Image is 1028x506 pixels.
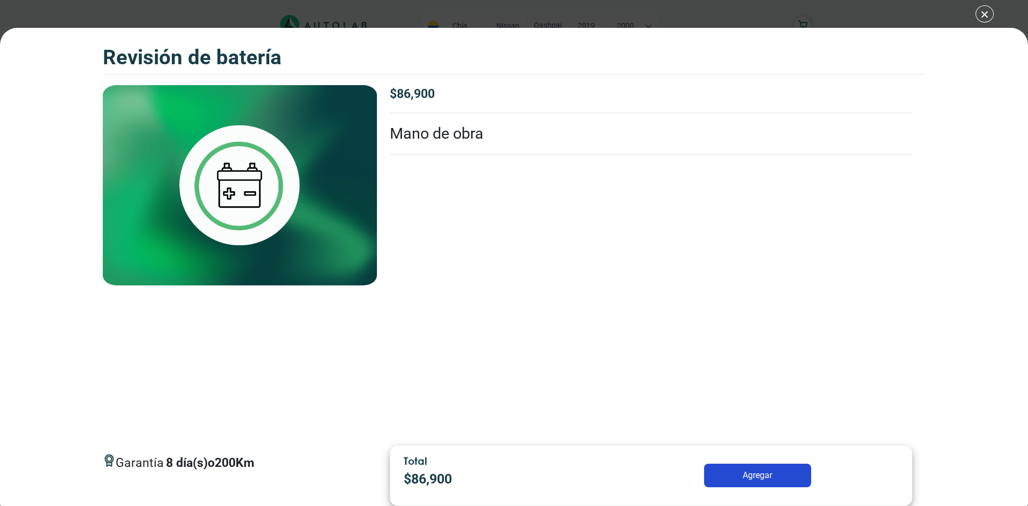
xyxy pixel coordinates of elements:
[103,45,282,70] h3: Revisión de Batería
[116,454,254,481] span: Garantía
[404,469,601,489] p: $ 86,900
[166,454,254,473] p: 8 día(s) o 200 Km
[390,85,912,104] p: $ 86,900
[404,455,427,467] span: Total
[704,464,811,487] button: Agregar
[390,114,912,155] li: Mano de obra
